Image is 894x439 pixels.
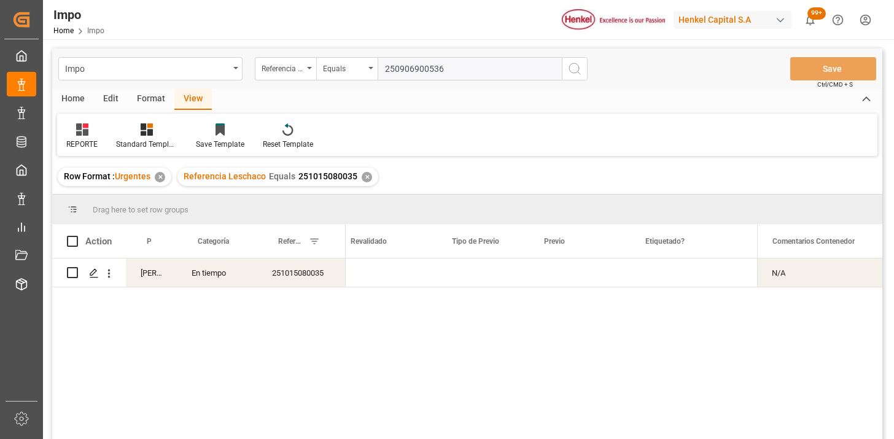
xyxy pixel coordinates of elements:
span: Drag here to set row groups [93,205,189,214]
div: [PERSON_NAME] [126,258,177,287]
a: Home [53,26,74,35]
span: 251015080035 [298,171,357,181]
div: Impo [65,60,229,76]
div: Edit [94,89,128,110]
span: Urgentes [115,171,150,181]
div: Henkel Capital S.A [674,11,791,29]
div: Reset Template [263,139,313,150]
div: View [174,89,212,110]
div: Save Template [196,139,244,150]
img: Henkel%20logo.jpg_1689854090.jpg [562,9,665,31]
div: N/A [757,258,882,287]
button: show 101 new notifications [796,6,824,34]
div: ✕ [155,172,165,182]
span: Ctrl/CMD + S [817,80,853,89]
div: Press SPACE to select this row. [757,258,882,287]
div: Home [52,89,94,110]
span: Tipo de Previo [452,237,499,246]
span: Comentarios Contenedor [772,237,855,246]
div: Impo [53,6,104,24]
div: Standard Templates [116,139,177,150]
button: Help Center [824,6,852,34]
button: Save [790,57,876,80]
span: Persona responsable de seguimiento [147,237,151,246]
div: 251015080035 [257,258,346,287]
span: Categoría [198,237,229,246]
button: search button [562,57,588,80]
span: Referencia Leschaco [184,171,266,181]
div: En tiempo [177,258,257,287]
span: Equals [269,171,295,181]
div: Press SPACE to select this row. [52,258,346,287]
span: Etiquetado? [645,237,685,246]
button: open menu [255,57,316,80]
div: ✕ [362,172,372,182]
div: REPORTE [66,139,98,150]
div: Format [128,89,174,110]
span: Previo [544,237,565,246]
span: Revalidado [351,237,387,246]
input: Type to search [378,57,562,80]
span: Referencia Leschaco [278,237,304,246]
button: open menu [58,57,243,80]
div: Action [85,236,112,247]
div: Equals [323,60,365,74]
span: Row Format : [64,171,115,181]
div: Referencia Leschaco [262,60,303,74]
button: Henkel Capital S.A [674,8,796,31]
button: open menu [316,57,378,80]
span: 99+ [807,7,826,20]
